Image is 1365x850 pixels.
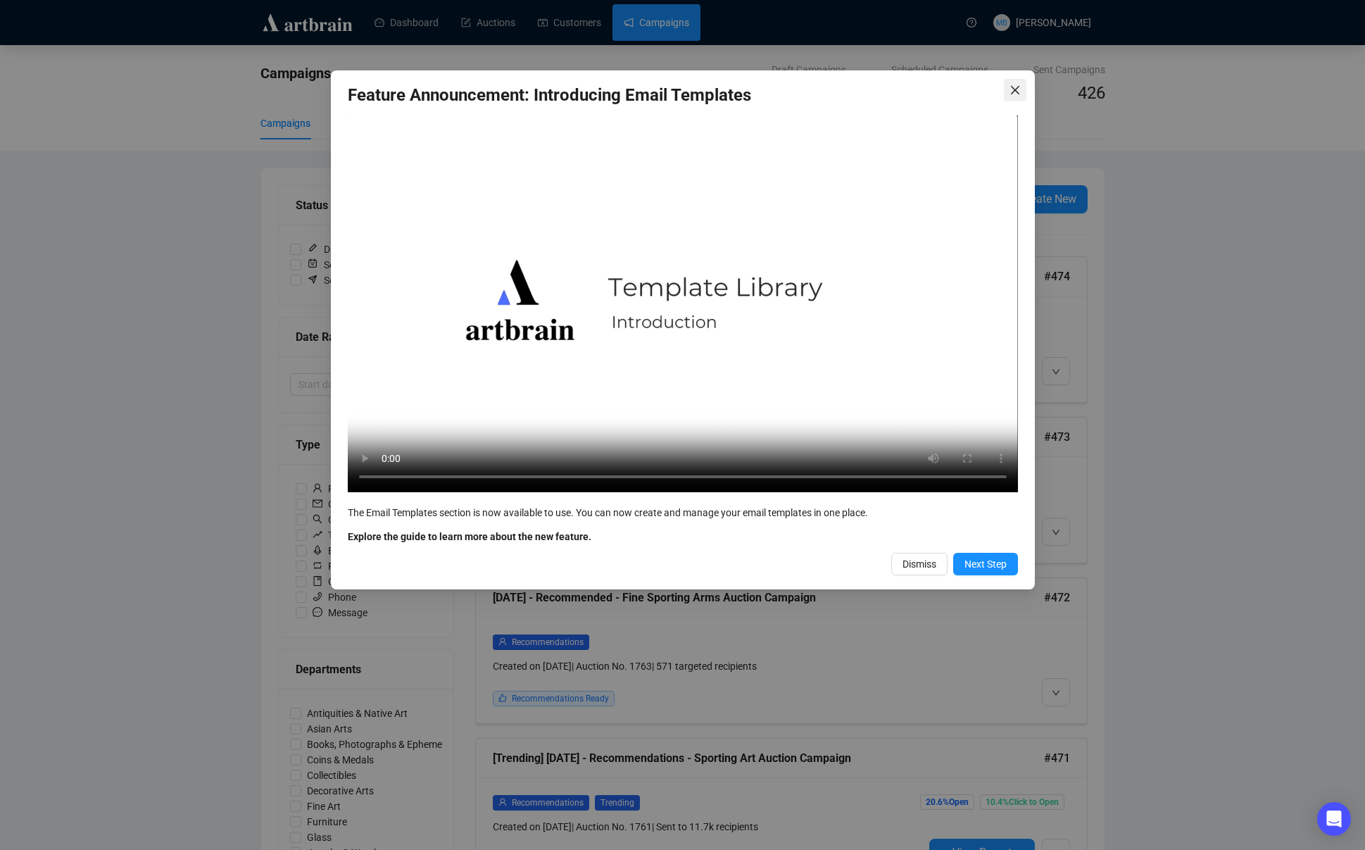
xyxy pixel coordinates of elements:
[902,556,936,572] span: Dismiss
[348,85,1018,107] h3: Feature Announcement: Introducing Email Templates
[348,115,1018,492] video: Your browser does not support the video tag.
[1317,802,1351,836] div: Open Intercom Messenger
[953,553,1018,575] button: Next Step
[964,556,1007,572] span: Next Step
[348,531,591,542] b: Explore the guide to learn more about the new feature.
[1004,79,1026,101] button: Close
[348,505,1018,520] div: The Email Templates section is now available to use. You can now create and manage your email tem...
[891,553,948,575] button: Dismiss
[1009,85,1021,96] span: close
